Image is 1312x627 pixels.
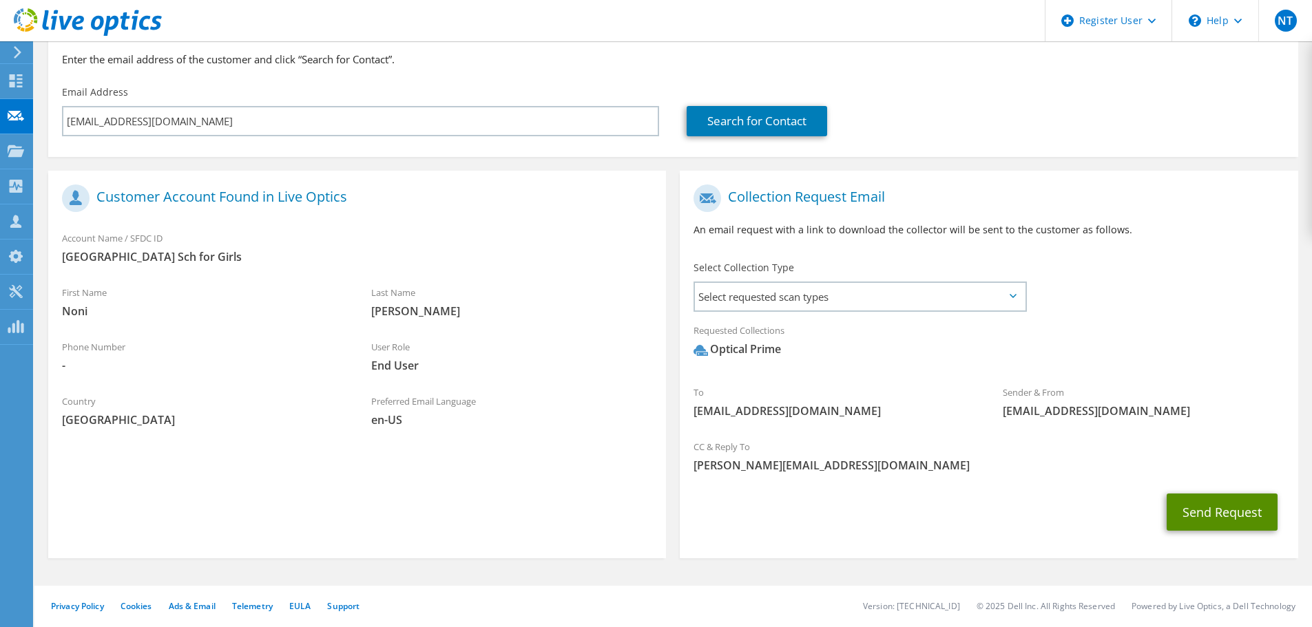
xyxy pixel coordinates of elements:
span: - [62,358,344,373]
h3: Enter the email address of the customer and click “Search for Contact”. [62,52,1284,67]
div: Requested Collections [680,316,1298,371]
span: NT [1275,10,1297,32]
div: First Name [48,278,357,326]
a: Telemetry [232,600,273,612]
p: An email request with a link to download the collector will be sent to the customer as follows. [694,222,1284,237]
div: Phone Number [48,332,357,380]
div: Optical Prime [694,341,781,357]
a: Search for Contact [687,106,827,136]
span: en-US [371,412,653,427]
h1: Customer Account Found in Live Optics [62,184,645,212]
li: Version: [TECHNICAL_ID] [863,600,960,612]
div: Sender & From [989,378,1298,425]
button: Send Request [1167,493,1278,531]
a: Support [327,600,360,612]
div: User Role [357,332,667,380]
span: End User [371,358,653,373]
svg: \n [1189,14,1201,27]
a: Ads & Email [169,600,216,612]
span: [GEOGRAPHIC_DATA] [62,412,344,427]
div: Preferred Email Language [357,387,667,434]
span: Noni [62,304,344,319]
div: CC & Reply To [680,432,1298,480]
li: Powered by Live Optics, a Dell Technology [1132,600,1295,612]
span: [PERSON_NAME] [371,304,653,319]
a: Privacy Policy [51,600,104,612]
a: Cookies [121,600,152,612]
label: Select Collection Type [694,261,794,275]
span: [GEOGRAPHIC_DATA] Sch for Girls [62,249,652,264]
span: [PERSON_NAME][EMAIL_ADDRESS][DOMAIN_NAME] [694,458,1284,473]
div: Last Name [357,278,667,326]
h1: Collection Request Email [694,184,1277,212]
a: EULA [289,600,311,612]
span: [EMAIL_ADDRESS][DOMAIN_NAME] [694,403,975,418]
label: Email Address [62,85,128,99]
div: Country [48,387,357,434]
span: Select requested scan types [695,283,1025,310]
div: Account Name / SFDC ID [48,224,666,271]
span: [EMAIL_ADDRESS][DOMAIN_NAME] [1003,403,1284,418]
div: To [680,378,989,425]
li: © 2025 Dell Inc. All Rights Reserved [977,600,1115,612]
